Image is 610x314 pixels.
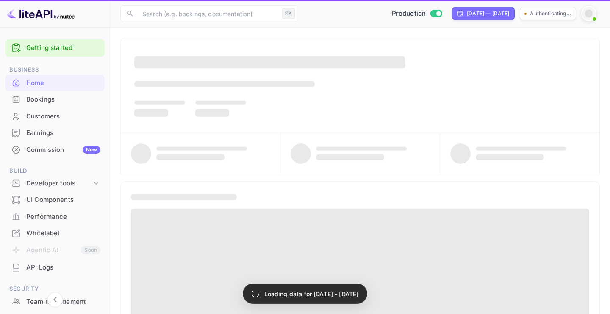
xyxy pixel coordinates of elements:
[47,292,63,307] button: Collapse navigation
[282,8,295,19] div: ⌘K
[5,91,105,108] div: Bookings
[26,212,100,222] div: Performance
[5,294,105,309] a: Team management
[26,43,100,53] a: Getting started
[26,112,100,121] div: Customers
[26,145,100,155] div: Commission
[5,259,105,276] div: API Logs
[5,225,105,241] a: Whitelabel
[83,146,100,154] div: New
[5,65,105,74] span: Business
[137,5,279,22] input: Search (e.g. bookings, documentation)
[5,125,105,140] a: Earnings
[5,209,105,224] a: Performance
[5,192,105,207] a: UI Components
[5,166,105,176] span: Build
[26,78,100,88] div: Home
[392,9,426,19] span: Production
[5,142,105,157] a: CommissionNew
[5,39,105,57] div: Getting started
[26,229,100,238] div: Whitelabel
[530,10,571,17] p: Authenticating...
[26,179,92,188] div: Developer tools
[26,195,100,205] div: UI Components
[26,263,100,273] div: API Logs
[5,259,105,275] a: API Logs
[5,108,105,125] div: Customers
[388,9,446,19] div: Switch to Sandbox mode
[5,108,105,124] a: Customers
[7,7,75,20] img: LiteAPI logo
[5,75,105,91] a: Home
[5,75,105,91] div: Home
[5,91,105,107] a: Bookings
[26,95,100,105] div: Bookings
[5,284,105,294] span: Security
[264,289,359,298] p: Loading data for [DATE] - [DATE]
[467,10,509,17] div: [DATE] — [DATE]
[26,297,100,307] div: Team management
[5,176,105,191] div: Developer tools
[5,125,105,141] div: Earnings
[26,128,100,138] div: Earnings
[5,225,105,242] div: Whitelabel
[5,294,105,310] div: Team management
